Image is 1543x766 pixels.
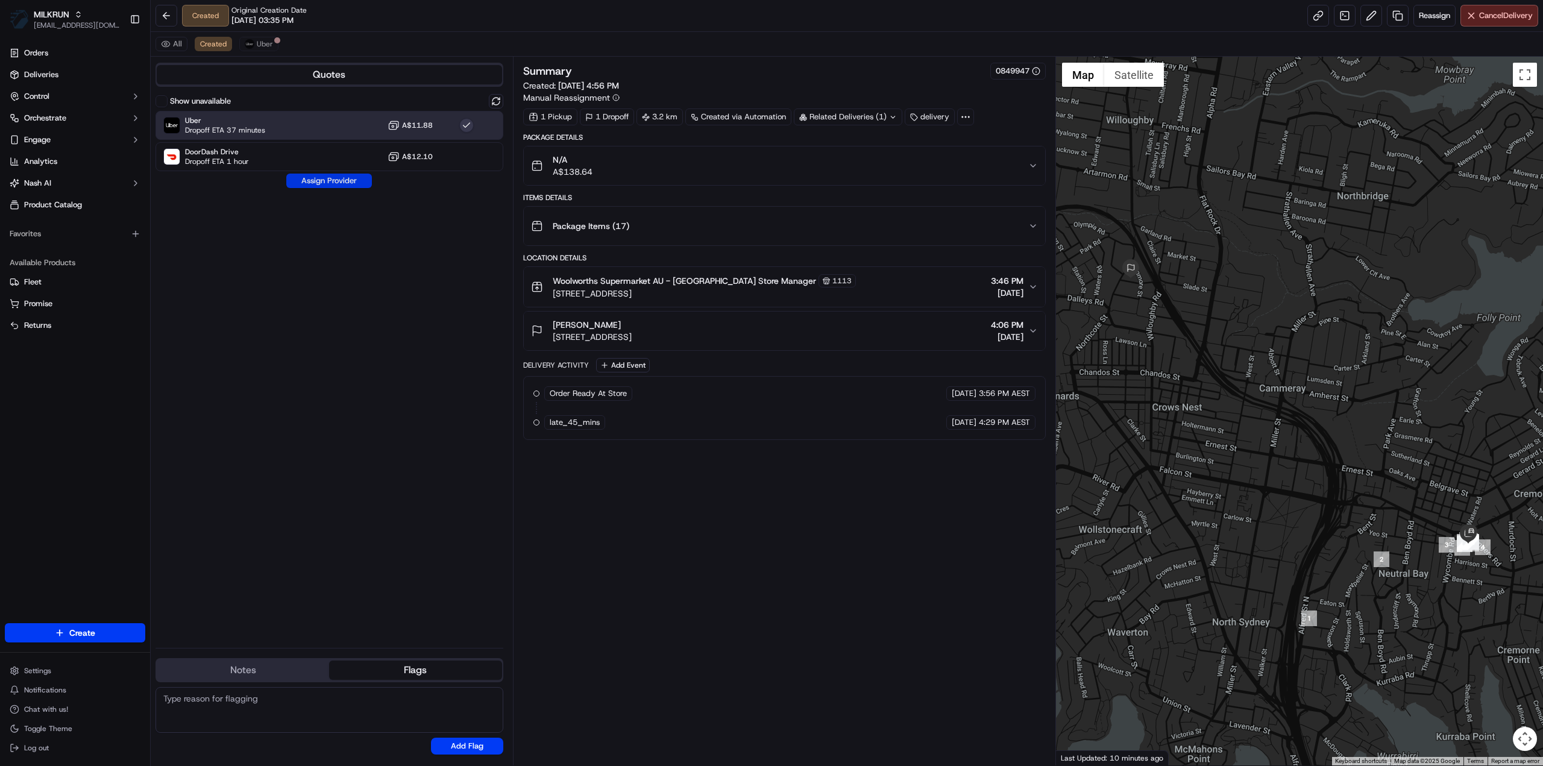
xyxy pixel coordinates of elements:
button: 0849947 [996,66,1040,77]
span: 3:46 PM [991,275,1023,287]
div: Location Details [523,253,1046,263]
img: Uber [164,118,180,133]
div: Related Deliveries (1) [794,108,902,125]
button: MILKRUNMILKRUN[EMAIL_ADDRESS][DOMAIN_NAME] [5,5,125,34]
button: Toggle fullscreen view [1513,63,1537,87]
span: Created [200,39,227,49]
div: 11 [1457,534,1472,550]
button: A$12.10 [388,151,433,163]
span: Orders [24,48,48,58]
button: Woolworths Supermarket AU - [GEOGRAPHIC_DATA] Store Manager1113[STREET_ADDRESS]3:46 PM[DATE] [524,267,1045,307]
button: Toggle Theme [5,720,145,737]
span: Deliveries [24,69,58,80]
span: Create [69,627,95,639]
span: Original Creation Date [231,5,307,15]
button: [PERSON_NAME][STREET_ADDRESS]4:06 PM[DATE] [524,312,1045,350]
div: 3.2 km [636,108,683,125]
span: A$11.88 [402,121,433,130]
span: Order Ready At Store [550,388,627,399]
img: MILKRUN [10,10,29,29]
span: N/A [553,154,592,166]
button: Engage [5,130,145,149]
button: Nash AI [5,174,145,193]
span: Map data ©2025 Google [1394,758,1460,764]
div: 1 [1301,611,1317,626]
a: Analytics [5,152,145,171]
span: Uber [257,39,273,49]
a: Created via Automation [685,108,791,125]
span: Analytics [24,156,57,167]
span: Engage [24,134,51,145]
button: Log out [5,739,145,756]
span: Toggle Theme [24,724,72,733]
span: [PERSON_NAME] [553,319,621,331]
button: Keyboard shortcuts [1335,757,1387,765]
span: Created: [523,80,619,92]
label: Show unavailable [170,96,231,107]
span: Log out [24,743,49,753]
div: Items Details [523,193,1046,202]
span: Dropoff ETA 1 hour [185,157,249,166]
span: Cancel Delivery [1479,10,1533,21]
span: late_45_mins [550,417,600,428]
button: Package Items (17) [524,207,1045,245]
a: Open this area in Google Maps (opens a new window) [1059,750,1099,765]
a: Fleet [10,277,140,287]
button: [EMAIL_ADDRESS][DOMAIN_NAME] [34,20,120,30]
button: MILKRUN [34,8,69,20]
span: [DATE] [991,287,1023,299]
span: 3:56 PM AEST [979,388,1030,399]
span: DoorDash Drive [185,147,249,157]
button: Show satellite imagery [1104,63,1164,87]
span: [STREET_ADDRESS] [553,331,632,343]
a: Promise [10,298,140,309]
button: Uber [239,37,278,51]
div: Favorites [5,224,145,243]
span: Orchestrate [24,113,66,124]
button: Settings [5,662,145,679]
button: Show street map [1062,63,1104,87]
button: Notes [157,661,329,680]
a: Orders [5,43,145,63]
button: N/AA$138.64 [524,146,1045,185]
button: All [156,37,187,51]
a: Product Catalog [5,195,145,215]
a: Returns [10,320,140,331]
span: Manual Reassignment [523,92,610,104]
span: Package Items ( 17 ) [553,220,629,232]
span: 1113 [832,276,852,286]
button: Manual Reassignment [523,92,620,104]
button: Add Event [596,358,650,372]
img: DoorDash Drive [164,149,180,165]
h3: Summary [523,66,572,77]
span: Dropoff ETA 37 minutes [185,125,265,135]
span: Nash AI [24,178,51,189]
div: Delivery Activity [523,360,589,370]
div: 1 Pickup [523,108,577,125]
button: Flags [329,661,501,680]
span: Notifications [24,685,66,695]
div: 1 Dropoff [580,108,634,125]
span: Returns [24,320,51,331]
span: A$138.64 [553,166,592,178]
button: Created [195,37,232,51]
img: Google [1059,750,1099,765]
span: 4:06 PM [991,319,1023,331]
img: uber-new-logo.jpeg [245,39,254,49]
button: A$11.88 [388,119,433,131]
button: Assign Provider [286,174,372,188]
div: 4 [1475,539,1491,555]
span: Reassign [1419,10,1450,21]
span: [DATE] [952,388,976,399]
button: Create [5,623,145,642]
button: Map camera controls [1513,727,1537,751]
div: Last Updated: 10 minutes ago [1056,750,1169,765]
button: CancelDelivery [1460,5,1538,27]
button: Promise [5,294,145,313]
a: Report a map error [1491,758,1539,764]
div: 17 [1457,536,1472,552]
span: A$12.10 [402,152,433,162]
span: Control [24,91,49,102]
